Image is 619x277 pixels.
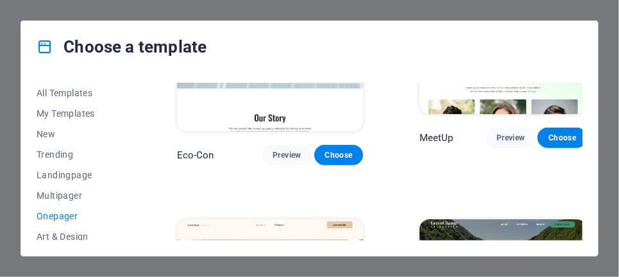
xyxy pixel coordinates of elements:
button: All Templates [37,83,121,103]
span: Trending [37,149,121,160]
h4: Choose a template [37,37,207,57]
span: My Templates [37,108,121,119]
button: Trending [37,144,121,165]
button: Choose [314,145,363,165]
span: All Templates [37,88,121,98]
button: New [37,124,121,144]
button: Onepager [37,206,121,226]
button: Multipager [37,185,121,206]
button: My Templates [37,103,121,124]
span: Multipager [37,190,121,201]
span: Preview [273,150,301,160]
span: Choose [548,133,576,143]
button: Choose [538,128,586,148]
span: Choose [325,150,353,160]
span: Art & Design [37,231,121,242]
p: MeetUp [420,131,454,144]
span: New [37,129,121,139]
button: Preview [262,145,311,165]
span: Onepager [37,211,121,221]
button: Landingpage [37,165,121,185]
p: Eco-Con [177,149,214,162]
span: Landingpage [37,170,121,180]
span: Preview [496,133,525,143]
button: Preview [486,128,535,148]
button: Art & Design [37,226,121,247]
